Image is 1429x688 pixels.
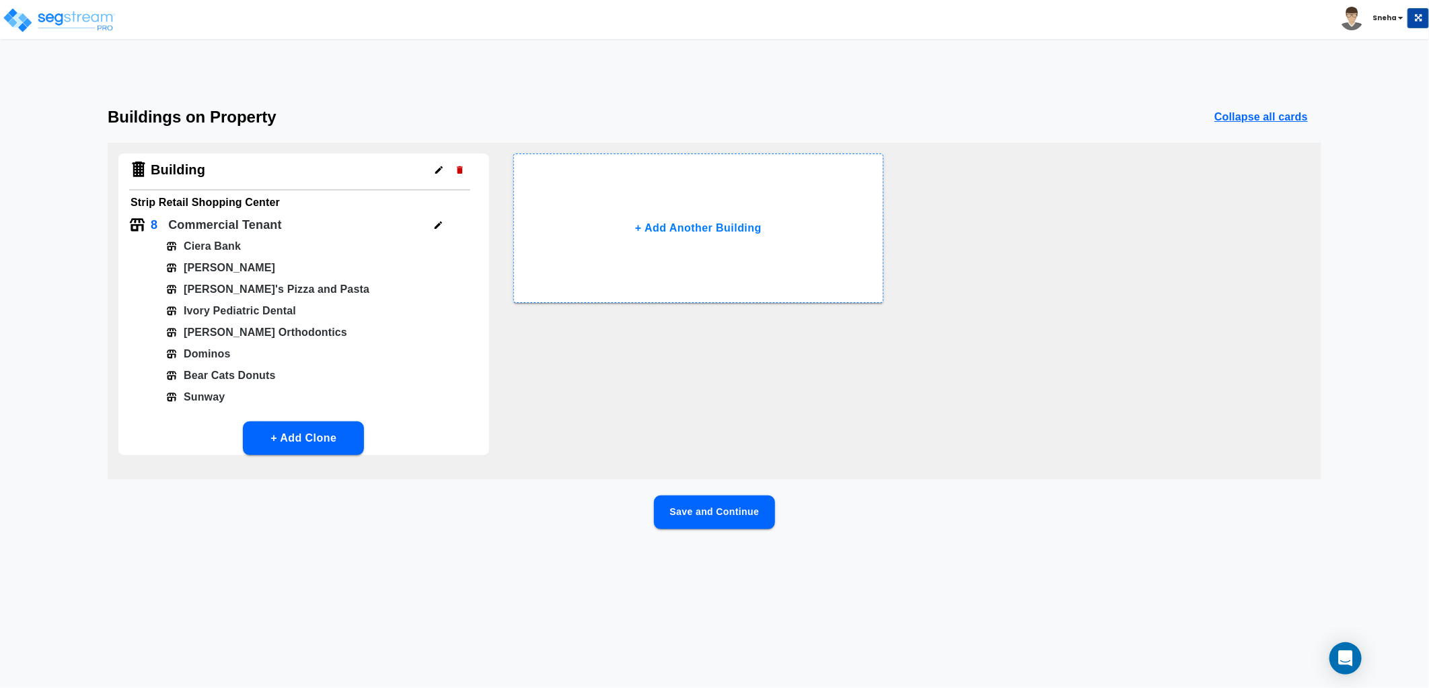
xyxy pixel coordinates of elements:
img: Tenant Icon [166,349,177,359]
img: Tenant Icon [166,392,177,403]
img: avatar.png [1340,7,1364,30]
img: Tenant Icon [166,327,177,338]
p: 8 [151,216,157,234]
button: + Add Another Building [513,153,884,303]
button: Save and Continue [654,495,775,529]
div: Open Intercom Messenger [1329,642,1362,675]
h3: Buildings on Property [108,108,277,127]
p: Sunway [177,389,225,405]
h6: Strip Retail Shopping Center [131,193,477,212]
p: Dominos [177,346,231,362]
img: Tenant Icon [129,217,145,233]
img: Tenant Icon [166,241,177,252]
p: [PERSON_NAME] Orthodontics [177,324,347,341]
p: Ciera Bank [177,238,241,254]
img: Tenant Icon [166,263,177,273]
p: [PERSON_NAME] [177,260,275,276]
h4: Building [151,162,205,178]
p: Bear Cats Donuts [177,368,276,384]
p: [PERSON_NAME]'s Pizza and Pasta [177,281,369,298]
img: Tenant Icon [166,284,177,295]
button: + Add Clone [243,421,364,455]
b: Sneha [1372,13,1397,23]
p: Ivory Pediatric Dental [177,303,296,319]
img: Building Icon [129,160,148,179]
img: logo_pro_r.png [2,7,116,34]
img: Tenant Icon [166,370,177,381]
p: Commercial Tenant [168,216,282,234]
p: Collapse all cards [1214,109,1308,125]
img: Tenant Icon [166,306,177,316]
